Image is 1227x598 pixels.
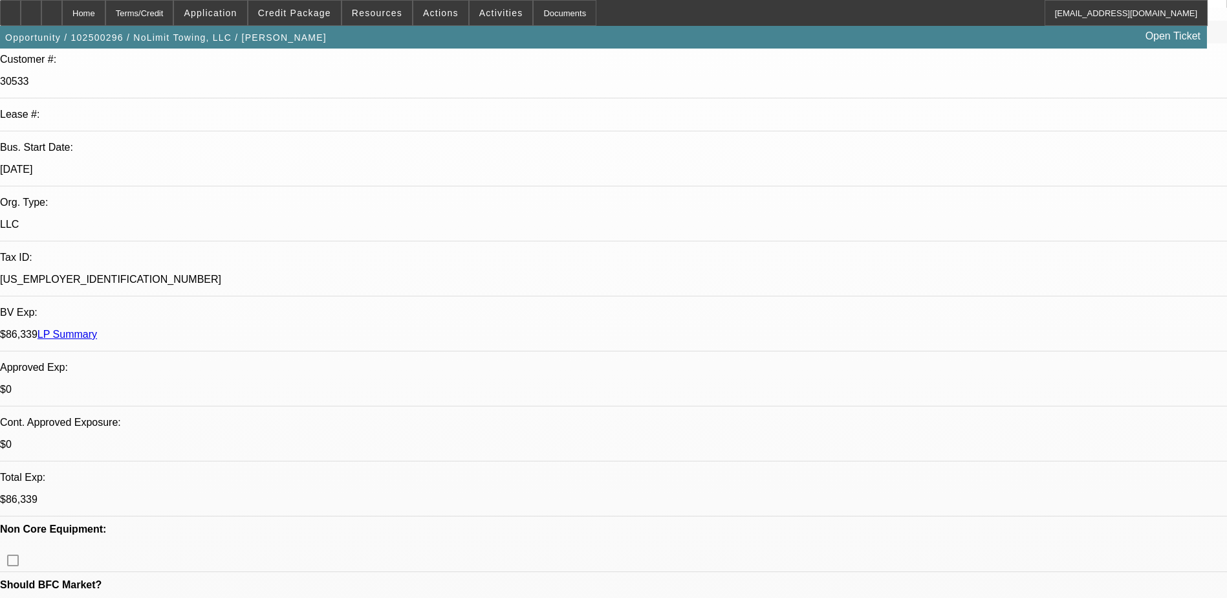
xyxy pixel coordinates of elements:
button: Credit Package [248,1,341,25]
span: Application [184,8,237,18]
span: Opportunity / 102500296 / NoLimit Towing, LLC / [PERSON_NAME] [5,32,327,43]
a: Open Ticket [1140,25,1206,47]
button: Application [174,1,246,25]
span: Credit Package [258,8,331,18]
a: LP Summary [38,329,97,340]
button: Actions [413,1,468,25]
span: Actions [423,8,459,18]
button: Activities [470,1,533,25]
span: Resources [352,8,402,18]
button: Resources [342,1,412,25]
span: Activities [479,8,523,18]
